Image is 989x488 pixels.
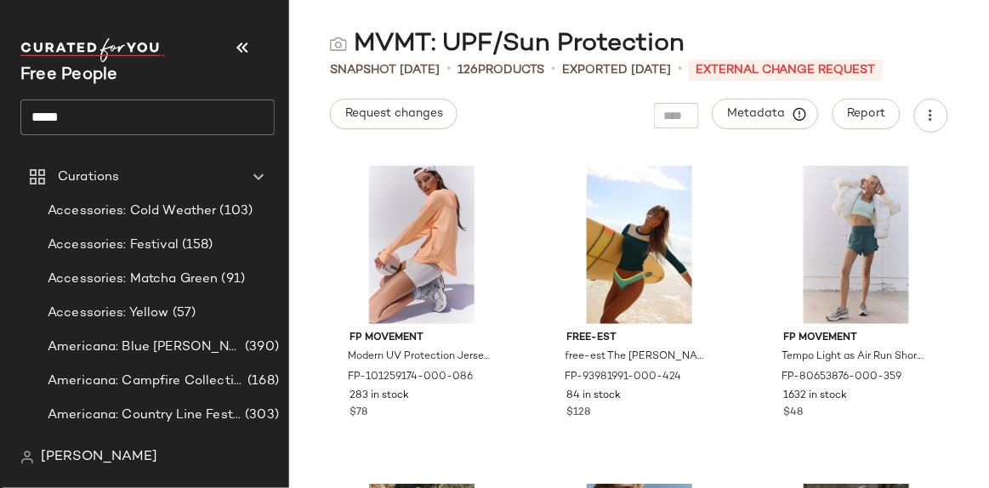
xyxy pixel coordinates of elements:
[48,338,242,357] span: Americana: Blue [PERSON_NAME] Baby
[350,389,409,404] span: 283 in stock
[244,372,279,391] span: (168)
[566,349,710,365] span: free-est The [PERSON_NAME] Top at Free People in Blue, Size: XL
[330,99,458,129] button: Request changes
[567,389,622,404] span: 84 in stock
[678,60,682,80] span: •
[48,270,219,289] span: Accessories: Matcha Green
[242,338,279,357] span: (390)
[784,389,848,404] span: 1632 in stock
[336,166,508,324] img: 101259174_086_c
[713,99,819,129] button: Metadata
[48,406,242,425] span: Americana: Country Line Festival
[458,61,544,79] div: Products
[179,235,213,255] span: (158)
[782,349,927,365] span: Tempo Light as Air Run Shorts by FP Movement at Free People in Green, Size: S
[458,64,478,77] span: 126
[727,106,804,122] span: Metadata
[219,270,246,289] span: (91)
[446,60,451,80] span: •
[244,440,279,459] span: (378)
[350,331,494,346] span: FP Movement
[41,447,157,468] span: [PERSON_NAME]
[554,166,725,324] img: 93981991_424_a
[566,370,682,385] span: FP-93981991-000-424
[770,166,942,324] img: 80653876_359_a
[551,60,555,80] span: •
[20,451,34,464] img: svg%3e
[330,27,685,61] div: MVMT: UPF/Sun Protection
[348,370,473,385] span: FP-101259174-000-086
[330,36,347,53] img: svg%3e
[217,201,253,221] span: (103)
[833,99,901,129] button: Report
[242,406,279,425] span: (303)
[20,66,118,84] span: Current Company Name
[689,60,883,81] p: External Change Request
[58,167,119,187] span: Curations
[567,406,591,421] span: $128
[344,107,443,121] span: Request changes
[48,440,244,459] span: Americana: East Coast Summer
[330,61,440,79] span: Snapshot [DATE]
[348,349,492,365] span: Modern UV Protection Jersey Hoodie by FP Movement at Free People in [GEOGRAPHIC_DATA], Size: M
[784,331,929,346] span: FP Movement
[350,406,367,421] span: $78
[48,201,217,221] span: Accessories: Cold Weather
[782,370,902,385] span: FP-80653876-000-359
[567,331,712,346] span: free-est
[20,38,165,62] img: cfy_white_logo.C9jOOHJF.svg
[847,107,886,121] span: Report
[48,235,179,255] span: Accessories: Festival
[48,372,244,391] span: Americana: Campfire Collective
[784,406,804,421] span: $48
[562,61,671,79] p: Exported [DATE]
[169,304,196,323] span: (57)
[48,304,169,323] span: Accessories: Yellow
